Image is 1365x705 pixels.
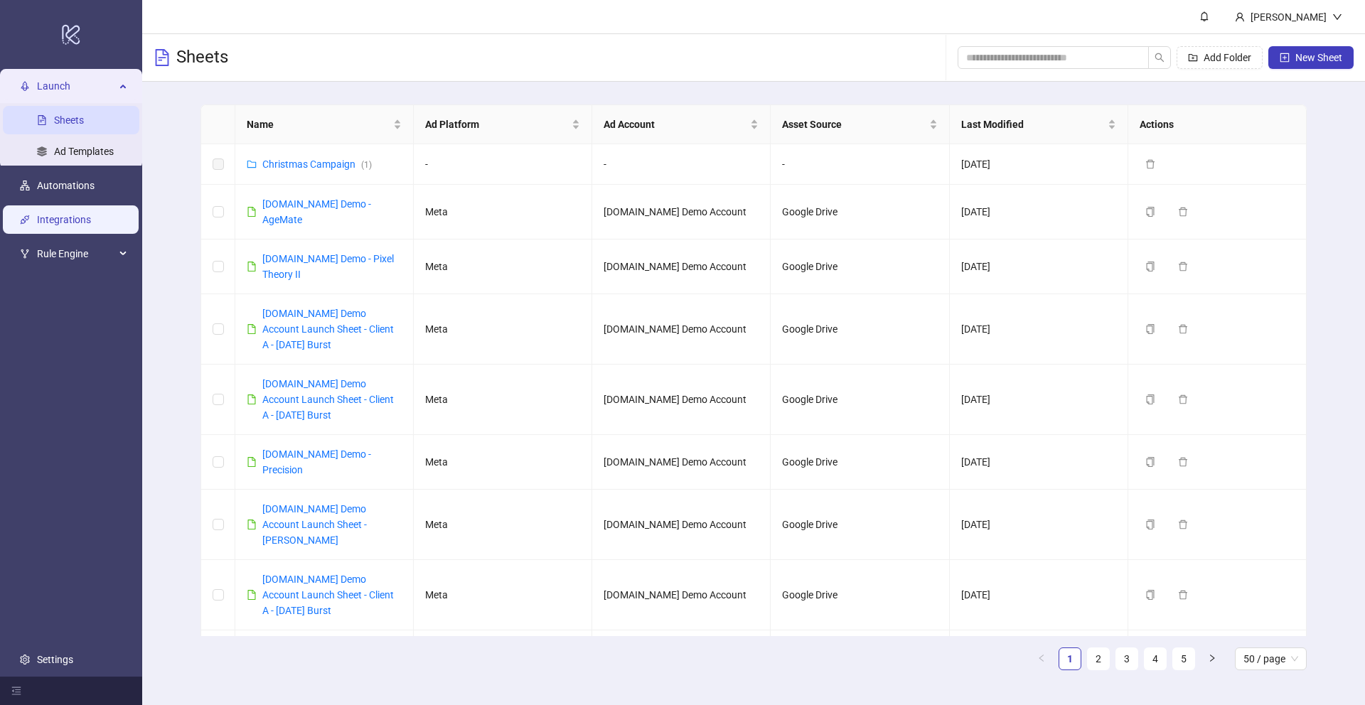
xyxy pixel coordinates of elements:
[1188,53,1198,63] span: folder-add
[1208,654,1216,662] span: right
[414,240,592,294] td: Meta
[1145,457,1155,467] span: copy
[262,198,371,225] a: [DOMAIN_NAME] Demo - AgeMate
[361,160,372,170] span: ( 1 )
[950,365,1128,435] td: [DATE]
[1199,11,1209,21] span: bell
[414,560,592,630] td: Meta
[414,490,592,560] td: Meta
[950,185,1128,240] td: [DATE]
[1087,647,1110,670] li: 2
[950,435,1128,490] td: [DATE]
[771,365,949,435] td: Google Drive
[1172,647,1195,670] li: 5
[771,294,949,365] td: Google Drive
[1204,52,1251,63] span: Add Folder
[247,394,257,404] span: file
[414,365,592,435] td: Meta
[961,117,1105,132] span: Last Modified
[262,253,394,280] a: [DOMAIN_NAME] Demo - Pixel Theory II
[262,574,394,616] a: [DOMAIN_NAME] Demo Account Launch Sheet - Client A - [DATE] Burst
[247,457,257,467] span: file
[1178,207,1188,217] span: delete
[235,105,414,144] th: Name
[604,117,747,132] span: Ad Account
[247,520,257,529] span: file
[414,144,592,185] td: -
[592,240,771,294] td: [DOMAIN_NAME] Demo Account
[1177,46,1263,69] button: Add Folder
[1235,647,1307,670] div: Page Size
[1145,159,1155,169] span: delete
[1268,46,1354,69] button: New Sheet
[771,240,949,294] td: Google Drive
[414,294,592,365] td: Meta
[1145,520,1155,529] span: copy
[414,185,592,240] td: Meta
[414,630,592,701] td: Meta
[414,435,592,490] td: Meta
[247,207,257,217] span: file
[1178,520,1188,529] span: delete
[37,214,91,225] a: Integrations
[1178,324,1188,334] span: delete
[771,490,949,560] td: Google Drive
[592,630,771,701] td: [DOMAIN_NAME] Demo Account
[1145,590,1155,600] span: copy
[771,630,949,701] td: Google Drive
[1155,53,1165,63] span: search
[154,49,171,66] span: file-text
[1178,394,1188,404] span: delete
[1088,648,1109,669] a: 2
[1030,647,1053,670] li: Previous Page
[1145,648,1166,669] a: 4
[592,144,771,185] td: -
[771,435,949,490] td: Google Drive
[247,117,390,132] span: Name
[414,105,592,144] th: Ad Platform
[176,46,228,69] h3: Sheets
[950,560,1128,630] td: [DATE]
[1030,647,1053,670] button: left
[37,72,115,100] span: Launch
[592,185,771,240] td: [DOMAIN_NAME] Demo Account
[1173,648,1194,669] a: 5
[247,262,257,271] span: file
[262,308,394,350] a: [DOMAIN_NAME] Demo Account Launch Sheet - Client A - [DATE] Burst
[247,324,257,334] span: file
[262,158,372,170] a: Christmas Campaign(1)
[592,294,771,365] td: [DOMAIN_NAME] Demo Account
[1178,457,1188,467] span: delete
[37,654,73,665] a: Settings
[262,503,367,546] a: [DOMAIN_NAME] Demo Account Launch Sheet - [PERSON_NAME]
[592,560,771,630] td: [DOMAIN_NAME] Demo Account
[1059,648,1081,669] a: 1
[950,144,1128,185] td: [DATE]
[1332,12,1342,22] span: down
[54,114,84,126] a: Sheets
[592,365,771,435] td: [DOMAIN_NAME] Demo Account
[771,560,949,630] td: Google Drive
[54,146,114,157] a: Ad Templates
[1116,648,1137,669] a: 3
[592,105,771,144] th: Ad Account
[37,180,95,191] a: Automations
[950,630,1128,701] td: [DATE]
[1145,394,1155,404] span: copy
[262,378,394,421] a: [DOMAIN_NAME] Demo Account Launch Sheet - Client A - [DATE] Burst
[262,448,371,475] a: [DOMAIN_NAME] Demo - Precision
[950,294,1128,365] td: [DATE]
[1178,590,1188,600] span: delete
[247,159,257,169] span: folder
[1295,52,1342,63] span: New Sheet
[1145,207,1155,217] span: copy
[1037,654,1046,662] span: left
[950,105,1128,144] th: Last Modified
[592,435,771,490] td: [DOMAIN_NAME] Demo Account
[1201,647,1224,670] button: right
[1128,105,1307,144] th: Actions
[1145,324,1155,334] span: copy
[592,490,771,560] td: [DOMAIN_NAME] Demo Account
